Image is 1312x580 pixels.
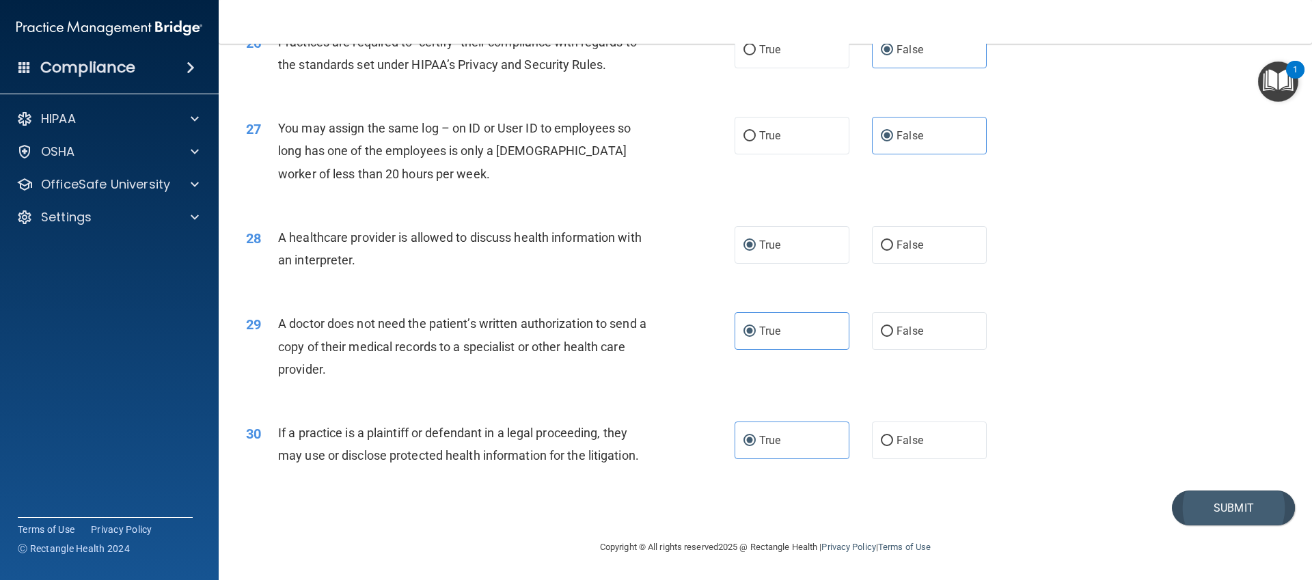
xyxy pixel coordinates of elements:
[881,327,893,337] input: False
[91,523,152,536] a: Privacy Policy
[743,436,756,446] input: True
[16,176,199,193] a: OfficeSafe University
[41,209,92,225] p: Settings
[41,143,75,160] p: OSHA
[743,131,756,141] input: True
[246,35,261,51] span: 26
[1258,61,1298,102] button: Open Resource Center, 1 new notification
[759,324,780,337] span: True
[897,129,923,142] span: False
[246,230,261,247] span: 28
[16,143,199,160] a: OSHA
[743,240,756,251] input: True
[246,316,261,333] span: 29
[897,238,923,251] span: False
[759,129,780,142] span: True
[1172,491,1295,525] button: Submit
[1293,70,1298,87] div: 1
[41,111,76,127] p: HIPAA
[278,121,631,180] span: You may assign the same log – on ID or User ID to employees so long has one of the employees is o...
[743,45,756,55] input: True
[881,240,893,251] input: False
[18,523,74,536] a: Terms of Use
[759,43,780,56] span: True
[897,324,923,337] span: False
[881,131,893,141] input: False
[881,436,893,446] input: False
[41,176,170,193] p: OfficeSafe University
[16,111,199,127] a: HIPAA
[759,434,780,447] span: True
[897,43,923,56] span: False
[821,542,875,552] a: Privacy Policy
[246,426,261,442] span: 30
[278,426,639,462] span: If a practice is a plaintiff or defendant in a legal proceeding, they may use or disclose protect...
[897,434,923,447] span: False
[246,121,261,137] span: 27
[18,542,130,555] span: Ⓒ Rectangle Health 2024
[278,230,642,267] span: A healthcare provider is allowed to discuss health information with an interpreter.
[881,45,893,55] input: False
[759,238,780,251] span: True
[516,525,1015,569] div: Copyright © All rights reserved 2025 @ Rectangle Health | |
[16,14,202,42] img: PMB logo
[878,542,931,552] a: Terms of Use
[40,58,135,77] h4: Compliance
[743,327,756,337] input: True
[16,209,199,225] a: Settings
[278,316,646,376] span: A doctor does not need the patient’s written authorization to send a copy of their medical record...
